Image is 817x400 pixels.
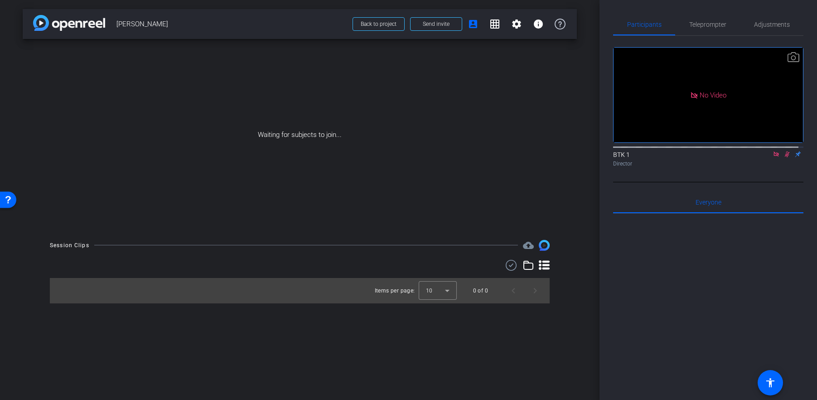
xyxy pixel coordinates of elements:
[33,15,105,31] img: app-logo
[503,280,524,302] button: Previous page
[613,150,803,168] div: BTK 1
[689,21,726,28] span: Teleprompter
[523,240,534,251] mat-icon: cloud_upload
[613,160,803,168] div: Director
[696,199,721,205] span: Everyone
[511,19,522,29] mat-icon: settings
[361,21,396,27] span: Back to project
[473,286,488,295] div: 0 of 0
[754,21,790,28] span: Adjustments
[489,19,500,29] mat-icon: grid_on
[375,286,415,295] div: Items per page:
[50,241,89,250] div: Session Clips
[468,19,479,29] mat-icon: account_box
[627,21,662,28] span: Participants
[524,280,546,302] button: Next page
[523,240,534,251] span: Destinations for your clips
[765,377,776,388] mat-icon: accessibility
[539,240,550,251] img: Session clips
[116,15,347,33] span: [PERSON_NAME]
[353,17,405,31] button: Back to project
[23,39,577,231] div: Waiting for subjects to join...
[410,17,462,31] button: Send invite
[533,19,544,29] mat-icon: info
[700,91,726,99] span: No Video
[423,20,450,28] span: Send invite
